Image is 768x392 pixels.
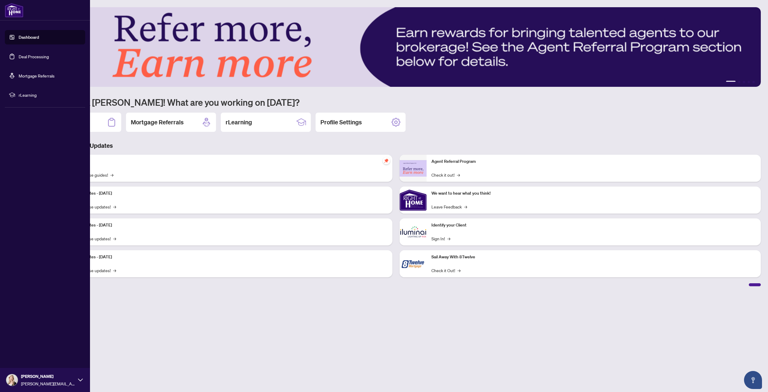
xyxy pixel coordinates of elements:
[743,81,745,83] button: 3
[431,267,460,274] a: Check it Out!→
[63,158,388,165] p: Self-Help
[400,160,427,177] img: Agent Referral Program
[431,254,756,260] p: Sail Away With 8Twelve
[383,157,390,164] span: pushpin
[431,172,460,178] a: Check it out!→
[431,222,756,229] p: Identify your Client
[21,380,75,387] span: [PERSON_NAME][EMAIL_ADDRESS][DOMAIN_NAME]
[431,203,467,210] a: Leave Feedback→
[113,267,116,274] span: →
[113,203,116,210] span: →
[63,254,388,260] p: Platform Updates - [DATE]
[744,371,762,389] button: Open asap
[457,172,460,178] span: →
[431,190,756,197] p: We want to hear what you think!
[63,222,388,229] p: Platform Updates - [DATE]
[457,267,460,274] span: →
[113,235,116,242] span: →
[431,158,756,165] p: Agent Referral Program
[19,54,49,59] a: Deal Processing
[738,81,740,83] button: 2
[131,118,184,126] h2: Mortgage Referrals
[19,73,55,78] a: Mortgage Referrals
[31,141,761,150] h3: Brokerage & Industry Updates
[31,7,761,87] img: Slide 0
[752,81,755,83] button: 5
[400,187,427,214] img: We want to hear what you think!
[6,374,18,386] img: Profile Icon
[400,250,427,277] img: Sail Away With 8Twelve
[226,118,252,126] h2: rLearning
[726,81,736,83] button: 1
[320,118,362,126] h2: Profile Settings
[19,35,39,40] a: Dashboard
[431,235,450,242] a: Sign In!→
[5,3,23,17] img: logo
[19,92,81,98] span: rLearning
[748,81,750,83] button: 4
[400,218,427,245] img: Identify your Client
[464,203,467,210] span: →
[63,190,388,197] p: Platform Updates - [DATE]
[447,235,450,242] span: →
[31,96,761,108] h1: Welcome back [PERSON_NAME]! What are you working on [DATE]?
[21,373,75,380] span: [PERSON_NAME]
[110,172,113,178] span: →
